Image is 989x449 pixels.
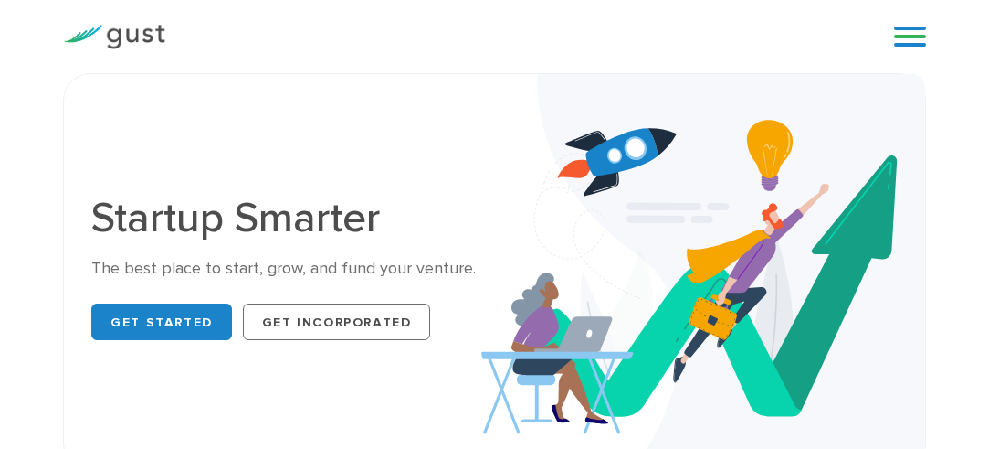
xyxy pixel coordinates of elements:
img: Gust Logo [63,25,165,49]
h1: Startup Smarter [91,198,480,240]
a: Get Started [91,304,232,340]
div: The best place to start, grow, and fund your venture. [91,258,480,280]
a: Get Incorporated [243,304,431,340]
